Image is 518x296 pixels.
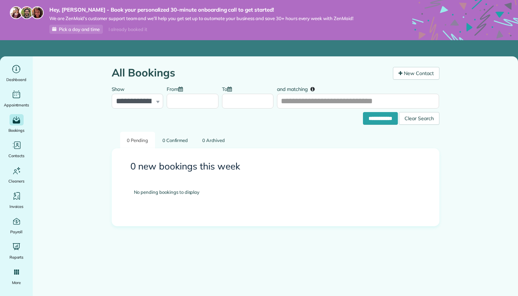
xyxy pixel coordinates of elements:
[4,101,29,109] span: Appointments
[10,6,23,19] img: maria-72a9807cf96188c08ef61303f053569d2e2a8a1cde33d635c8a3ac13582a053d.jpg
[399,112,439,125] div: Clear Search
[20,6,33,19] img: jorge-587dff0eeaa6aab1f244e6dc62b8924c3b6ad411094392a53c71c6c4a576187d.jpg
[277,82,320,95] label: and matching
[3,216,30,235] a: Payroll
[112,67,388,79] h1: All Bookings
[49,6,353,13] strong: Hey, [PERSON_NAME] - Book your personalized 30-minute onboarding call to get started!
[49,25,103,34] a: Pick a day and time
[3,89,30,109] a: Appointments
[104,25,151,34] div: I already booked it
[59,26,100,32] span: Pick a day and time
[3,241,30,261] a: Reports
[10,228,23,235] span: Payroll
[123,178,428,206] div: No pending bookings to display
[6,76,26,83] span: Dashboard
[12,279,21,286] span: More
[130,161,421,172] h3: 0 new bookings this week
[393,67,439,80] a: New Contact
[3,63,30,83] a: Dashboard
[3,114,30,134] a: Bookings
[3,140,30,159] a: Contacts
[8,127,25,134] span: Bookings
[195,132,232,148] a: 0 Archived
[10,254,24,261] span: Reports
[156,132,195,148] a: 0 Confirmed
[222,82,235,95] label: To
[3,165,30,185] a: Cleaners
[31,6,44,19] img: michelle-19f622bdf1676172e81f8f8fba1fb50e276960ebfe0243fe18214015130c80e4.jpg
[8,152,24,159] span: Contacts
[120,132,155,148] a: 0 Pending
[49,16,353,21] span: We are ZenMaid’s customer support team and we’ll help you get set up to automate your business an...
[10,203,24,210] span: Invoices
[3,190,30,210] a: Invoices
[8,178,24,185] span: Cleaners
[167,82,186,95] label: From
[399,113,439,119] a: Clear Search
